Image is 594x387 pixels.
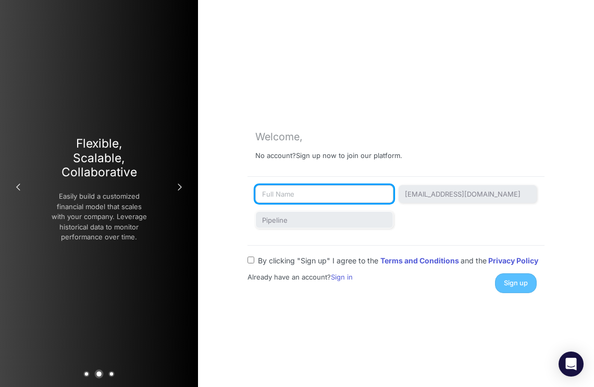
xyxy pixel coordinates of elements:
[108,371,114,377] button: 3
[247,273,385,282] h6: Already have an account?
[331,273,353,281] a: Sign in
[258,255,538,266] label: By clicking "Sign up" I agree to the and the
[255,152,537,168] h6: No account?
[255,131,537,143] div: Welcome,
[50,136,148,179] h3: Flexible, Scalable, Collaborative
[8,177,29,198] button: Previous
[169,177,190,198] button: Next
[50,191,148,243] p: Easily build a customized financial model that scales with your company. Leverage historical data...
[399,185,537,203] input: name@company.com
[488,256,538,265] a: Privacy Policy
[255,211,393,229] input: Organization
[95,369,104,378] button: 2
[559,352,584,377] div: Open Intercom Messenger
[380,256,461,265] a: Terms and Conditions
[83,371,89,377] button: 1
[296,152,402,160] p: Sign up now to join our platform.
[255,185,393,203] input: Full Name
